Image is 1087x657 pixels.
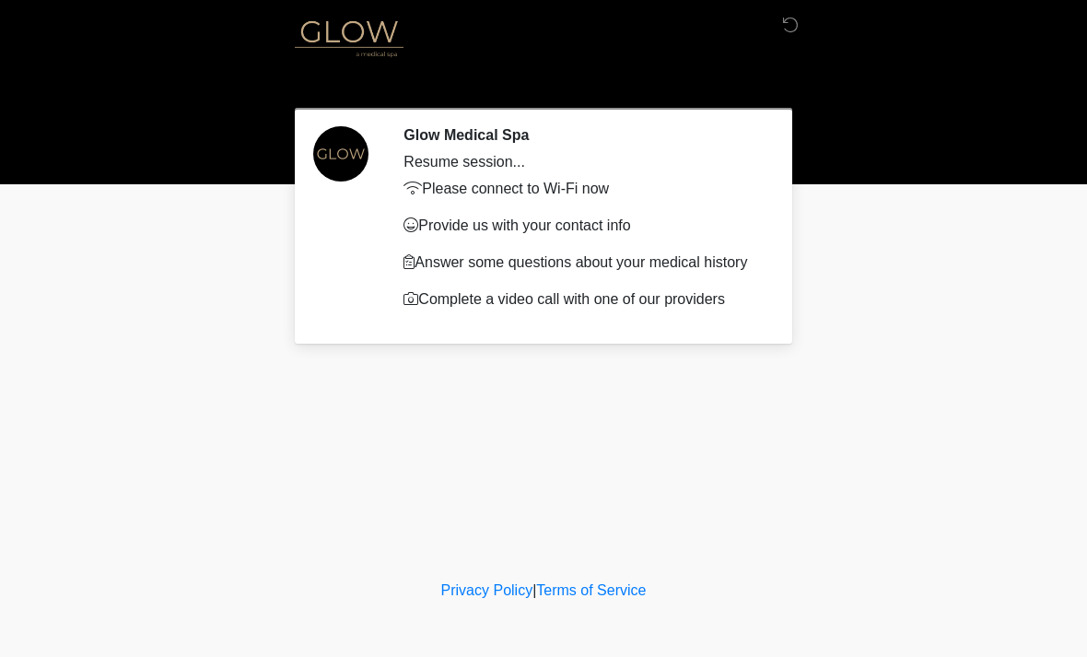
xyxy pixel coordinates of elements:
a: | [532,582,536,598]
div: Resume session... [403,151,760,173]
p: Answer some questions about your medical history [403,252,760,274]
p: Complete a video call with one of our providers [403,288,760,311]
p: Provide us with your contact info [403,215,760,237]
h2: Glow Medical Spa [403,126,760,144]
h1: ‎ ‎ ‎ [286,66,801,100]
a: Terms of Service [536,582,646,598]
img: Glow Medical Spa Logo [281,14,417,61]
p: Please connect to Wi-Fi now [403,178,760,200]
a: Privacy Policy [441,582,533,598]
img: Agent Avatar [313,126,368,182]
